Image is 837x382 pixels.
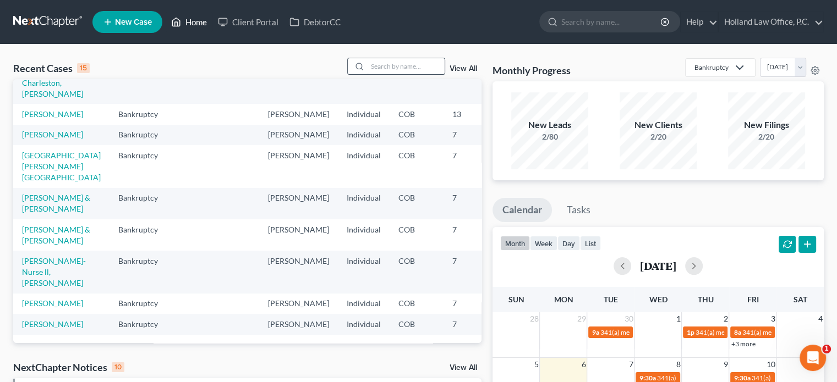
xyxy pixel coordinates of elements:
span: Tue [604,295,618,304]
td: 7 [444,125,499,145]
td: [PERSON_NAME] [259,219,338,251]
span: Mon [554,295,573,304]
td: [PERSON_NAME] [259,145,338,187]
td: [PERSON_NAME] [259,104,338,124]
td: Individual [338,188,390,219]
span: Fri [747,295,758,304]
div: 15 [77,63,90,73]
h2: [DATE] [640,260,676,272]
a: [PERSON_NAME] & [PERSON_NAME] [22,225,90,245]
div: NextChapter Notices [13,361,124,374]
td: COB [390,188,444,219]
span: New Case [115,18,152,26]
td: Bankruptcy [110,62,178,104]
div: 2/80 [511,131,588,142]
div: 2/20 [620,131,697,142]
td: Individual [338,314,390,334]
span: 7 [627,358,634,371]
span: 6 [580,358,587,371]
td: Bankruptcy [110,294,178,314]
span: 341(a) meeting for [PERSON_NAME] [600,328,706,336]
div: Bankruptcy [694,63,729,72]
input: Search by name... [561,12,662,32]
span: 9a [592,328,599,336]
td: COB [390,219,444,251]
td: Individual [338,145,390,187]
td: 7 [444,314,499,334]
span: 341(a) meeting for [PERSON_NAME] [657,374,763,382]
td: 7 [444,219,499,251]
td: [PERSON_NAME] [259,314,338,334]
td: [PERSON_NAME] [259,251,338,293]
button: day [557,236,580,251]
span: 1 [675,312,681,325]
div: Recent Cases [13,62,90,75]
td: Bankruptcy [110,125,178,145]
td: [PERSON_NAME] [259,294,338,314]
span: 9:30a [734,374,750,382]
td: COB [390,104,444,124]
span: 29 [576,312,587,325]
td: Individual [338,62,390,104]
span: 30 [623,312,634,325]
span: 3 [769,312,776,325]
a: [PERSON_NAME] [22,109,83,119]
span: 4 [817,312,824,325]
span: 9 [722,358,729,371]
td: [PERSON_NAME] [259,188,338,219]
input: Search by name... [368,58,445,74]
td: Bankruptcy [110,145,178,187]
span: 8 [675,358,681,371]
td: COB [390,125,444,145]
span: 10 [765,358,776,371]
td: Individual [338,251,390,293]
td: 7 [444,188,499,219]
td: 13 [444,104,499,124]
a: Help [681,12,718,32]
button: month [500,236,530,251]
td: COB [390,145,444,187]
td: 7 [444,251,499,293]
div: 2/20 [728,131,805,142]
div: New Leads [511,119,588,131]
span: Sat [793,295,807,304]
a: [PERSON_NAME] [22,319,83,329]
a: [PERSON_NAME] & [PERSON_NAME] [22,193,90,213]
span: 2 [722,312,729,325]
a: Tasks [557,198,600,222]
td: 13 [444,62,499,104]
a: +3 more [731,340,755,348]
td: COB [390,62,444,104]
div: 10 [112,362,124,372]
a: [PERSON_NAME] [22,130,83,139]
td: [PERSON_NAME] [259,125,338,145]
div: New Filings [728,119,805,131]
td: Individual [338,104,390,124]
td: Bankruptcy [110,219,178,251]
a: DISMISSED, Broc & Charleston, [PERSON_NAME] [22,67,89,98]
td: 7 [444,145,499,187]
td: COB [390,294,444,314]
a: View All [450,364,477,372]
span: Sun [508,295,524,304]
span: Wed [649,295,667,304]
span: 9:30a [639,374,655,382]
td: Bankruptcy [110,314,178,334]
a: Client Portal [212,12,284,32]
span: Thu [697,295,713,304]
td: 7 [444,294,499,314]
span: 8a [734,328,741,336]
h3: Monthly Progress [493,64,571,77]
td: Bankruptcy [110,104,178,124]
a: View All [450,65,477,73]
span: 1 [822,345,831,353]
td: Bankruptcy [110,251,178,293]
iframe: Intercom live chat [800,345,826,371]
div: New Clients [620,119,697,131]
a: Calendar [493,198,552,222]
a: DebtorCC [284,12,346,32]
span: 1p [686,328,694,336]
a: [PERSON_NAME] [22,298,83,308]
span: 28 [528,312,539,325]
td: COB [390,314,444,334]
